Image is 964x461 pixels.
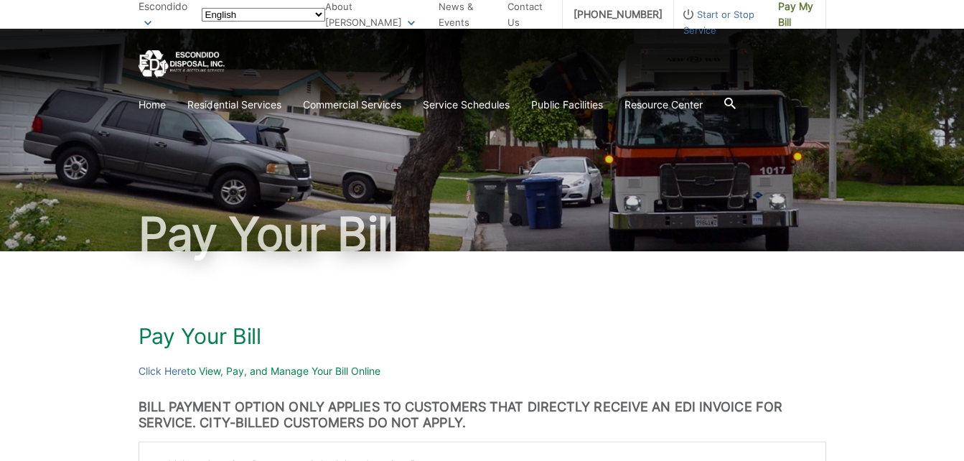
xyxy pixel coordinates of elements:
[202,8,325,22] select: Select a language
[531,97,603,113] a: Public Facilities
[139,363,826,379] p: to View, Pay, and Manage Your Bill Online
[139,363,187,379] a: Click Here
[139,97,166,113] a: Home
[187,97,281,113] a: Residential Services
[423,97,510,113] a: Service Schedules
[139,323,826,349] h1: Pay Your Bill
[139,211,826,257] h1: Pay Your Bill
[303,97,401,113] a: Commercial Services
[624,97,703,113] a: Resource Center
[139,399,826,431] h3: BILL PAYMENT OPTION ONLY APPLIES TO CUSTOMERS THAT DIRECTLY RECEIVE AN EDI INVOICE FOR SERVICE. C...
[139,50,225,78] a: EDCD logo. Return to the homepage.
